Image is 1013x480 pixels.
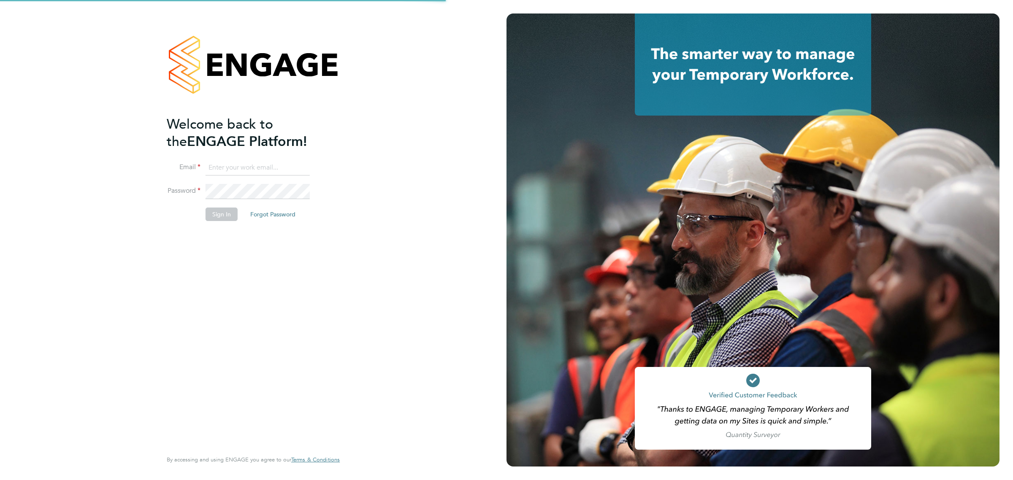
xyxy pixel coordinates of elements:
span: Welcome back to the [167,116,273,150]
label: Email [167,163,200,172]
a: Terms & Conditions [291,456,340,463]
button: Forgot Password [244,208,302,221]
h2: ENGAGE Platform! [167,116,331,150]
button: Sign In [206,208,238,221]
span: Terms & Conditions [291,456,340,463]
label: Password [167,186,200,195]
span: By accessing and using ENGAGE you agree to our [167,456,340,463]
input: Enter your work email... [206,160,310,175]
